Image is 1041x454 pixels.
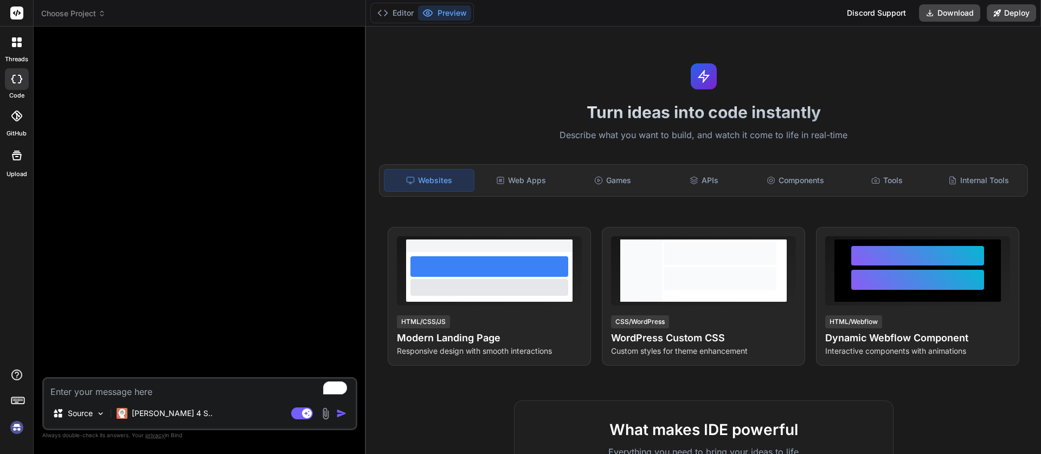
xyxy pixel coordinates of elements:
img: signin [8,418,26,437]
div: Internal Tools [934,169,1023,192]
label: GitHub [7,129,27,138]
h1: Turn ideas into code instantly [372,102,1034,122]
button: Deploy [987,4,1036,22]
p: Source [68,408,93,419]
div: Web Apps [477,169,566,192]
textarea: To enrich screen reader interactions, please activate Accessibility in Grammarly extension settings [44,379,356,398]
img: attachment [319,407,332,420]
img: icon [336,408,347,419]
label: threads [5,55,28,64]
p: Responsive design with smooth interactions [397,346,582,356]
img: Pick Models [96,409,105,418]
span: privacy [145,432,165,438]
h4: WordPress Custom CSS [611,330,796,346]
div: APIs [659,169,749,192]
div: Tools [843,169,932,192]
span: Choose Project [41,8,106,19]
p: Custom styles for theme enhancement [611,346,796,356]
div: Discord Support [840,4,913,22]
div: HTML/CSS/JS [397,315,450,328]
p: Interactive components with animations [825,346,1010,356]
p: Always double-check its answers. Your in Bind [42,430,357,440]
h4: Modern Landing Page [397,330,582,346]
label: Upload [7,170,27,179]
div: Websites [384,169,474,192]
button: Download [919,4,980,22]
img: Claude 4 Sonnet [117,408,127,419]
p: [PERSON_NAME] 4 S.. [132,408,213,419]
div: Components [751,169,840,192]
div: CSS/WordPress [611,315,669,328]
button: Editor [373,5,418,21]
p: Describe what you want to build, and watch it come to life in real-time [372,128,1034,142]
div: Games [568,169,658,192]
h4: Dynamic Webflow Component [825,330,1010,346]
label: code [9,91,24,100]
button: Preview [418,5,471,21]
h2: What makes IDE powerful [532,418,876,441]
div: HTML/Webflow [825,315,882,328]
